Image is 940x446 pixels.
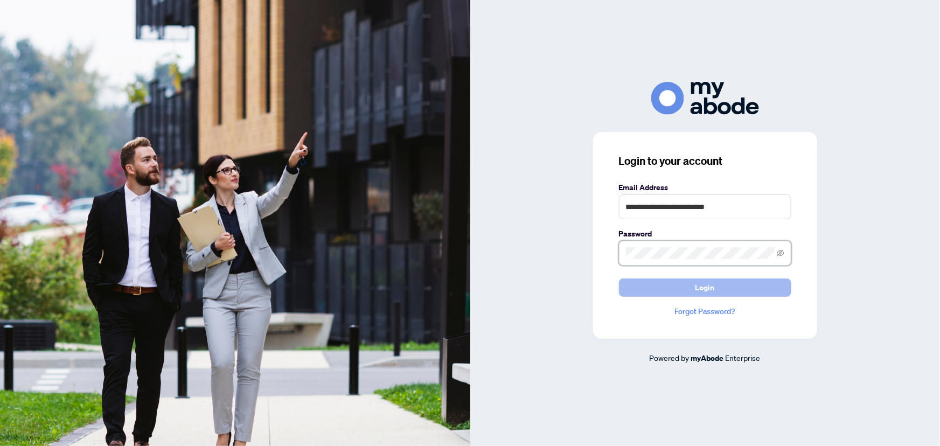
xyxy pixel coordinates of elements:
[695,279,715,296] span: Login
[726,353,761,363] span: Enterprise
[619,228,791,240] label: Password
[650,353,690,363] span: Powered by
[619,305,791,317] a: Forgot Password?
[619,154,791,169] h3: Login to your account
[619,182,791,193] label: Email Address
[651,82,759,115] img: ma-logo
[777,249,784,257] span: eye-invisible
[619,278,791,297] button: Login
[691,352,724,364] a: myAbode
